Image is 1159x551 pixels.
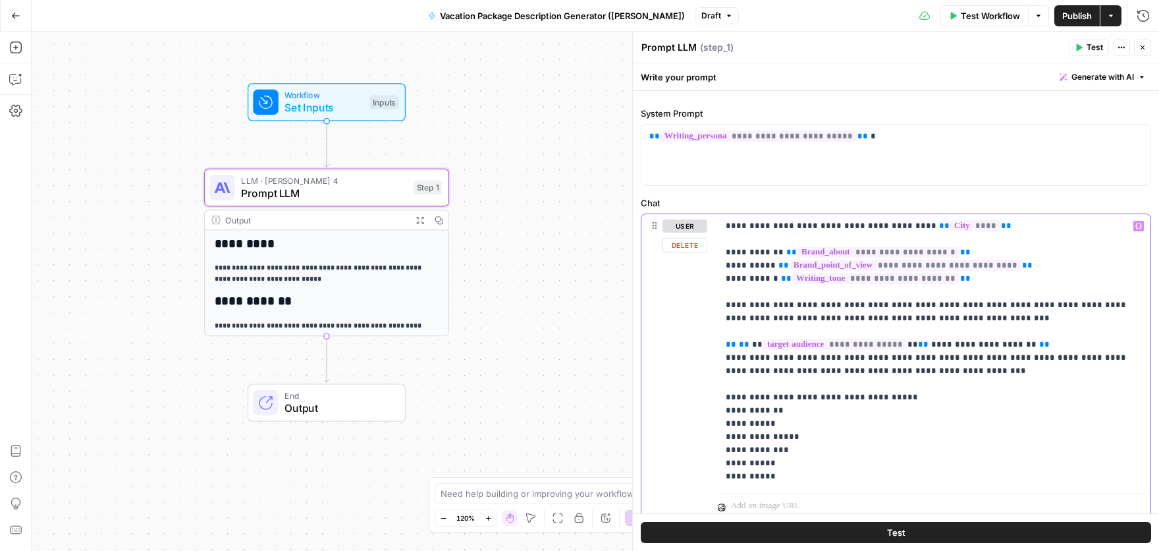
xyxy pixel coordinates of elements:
[1069,39,1109,56] button: Test
[961,9,1020,22] span: Test Workflow
[641,214,707,520] div: userDelete
[324,336,329,382] g: Edge from step_1 to end
[641,107,1151,120] label: System Prompt
[204,83,449,121] div: WorkflowSet InputsInputs
[1054,5,1100,26] button: Publish
[420,5,693,26] button: Vacation Package Description Generator ([PERSON_NAME])
[414,181,442,195] div: Step 1
[369,95,398,109] div: Inputs
[241,174,407,187] span: LLM · [PERSON_NAME] 4
[633,63,1159,90] div: Write your prompt
[1071,71,1134,83] span: Generate with AI
[1087,42,1103,53] span: Test
[701,10,721,22] span: Draft
[225,214,406,226] div: Output
[887,526,905,539] span: Test
[284,100,363,115] span: Set Inputs
[662,219,707,233] button: user
[662,238,707,252] button: Delete
[284,89,363,101] span: Workflow
[241,185,407,201] span: Prompt LLM
[456,513,475,523] span: 120%
[641,522,1151,543] button: Test
[641,41,697,54] textarea: Prompt LLM
[1062,9,1092,22] span: Publish
[1054,69,1151,86] button: Generate with AI
[695,7,739,24] button: Draft
[641,196,1151,210] label: Chat
[940,5,1028,26] button: Test Workflow
[324,121,329,167] g: Edge from start to step_1
[284,390,392,402] span: End
[204,384,449,422] div: EndOutput
[284,400,392,416] span: Output
[440,9,685,22] span: Vacation Package Description Generator ([PERSON_NAME])
[700,41,734,54] span: ( step_1 )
